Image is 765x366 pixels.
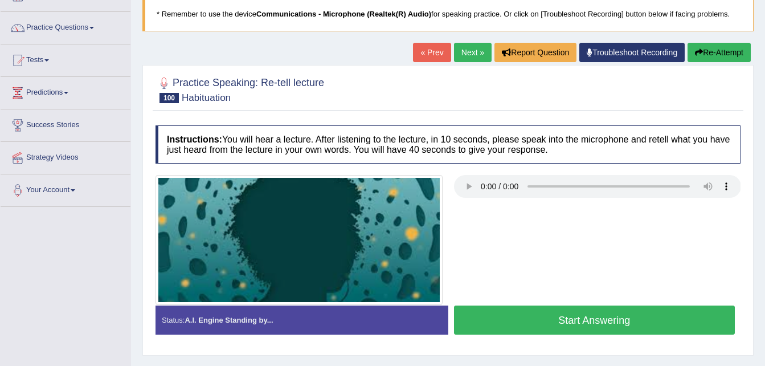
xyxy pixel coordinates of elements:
[454,306,735,335] button: Start Answering
[1,12,130,40] a: Practice Questions
[1,109,130,138] a: Success Stories
[156,75,324,103] h2: Practice Speaking: Re-tell lecture
[167,135,222,144] b: Instructions:
[494,43,576,62] button: Report Question
[1,44,130,73] a: Tests
[185,316,273,324] strong: A.I. Engine Standing by...
[156,306,448,335] div: Status:
[256,10,431,18] b: Communications - Microphone (Realtek(R) Audio)
[1,142,130,170] a: Strategy Videos
[1,77,130,105] a: Predictions
[688,43,751,62] button: Re-Attempt
[413,43,451,62] a: « Prev
[182,92,231,103] small: Habituation
[156,125,741,164] h4: You will hear a lecture. After listening to the lecture, in 10 seconds, please speak into the mic...
[159,93,179,103] span: 100
[454,43,492,62] a: Next »
[579,43,685,62] a: Troubleshoot Recording
[1,174,130,203] a: Your Account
